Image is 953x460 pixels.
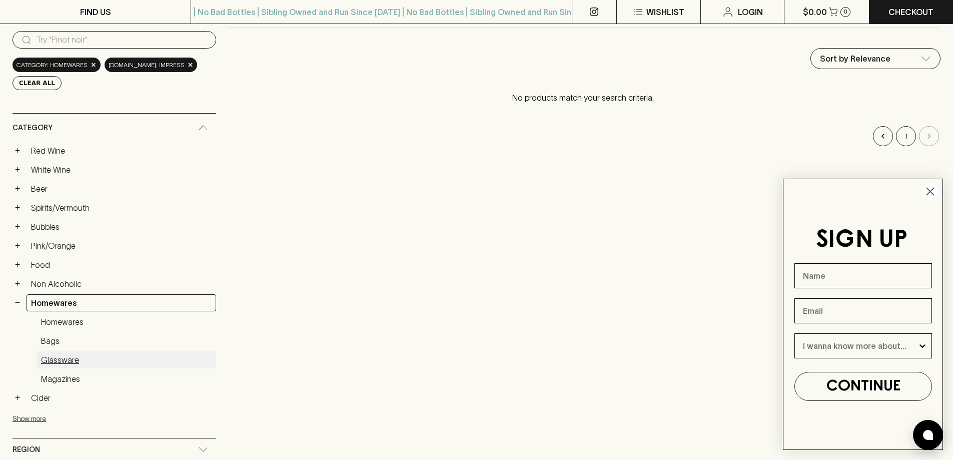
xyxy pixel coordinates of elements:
[37,32,208,48] input: Try “Pinot noir”
[13,146,23,156] button: +
[13,241,23,251] button: +
[873,126,893,146] button: Go to previous page
[13,122,53,134] span: Category
[803,6,827,18] p: $0.00
[13,279,23,289] button: +
[27,199,216,216] a: Spirits/Vermouth
[794,298,932,323] input: Email
[923,430,933,440] img: bubble-icon
[13,408,144,429] button: Show more
[13,114,216,142] div: Category
[816,229,907,252] span: SIGN UP
[37,370,216,387] a: Magazines
[794,263,932,288] input: Name
[27,161,216,178] a: White Wine
[188,60,194,70] span: ×
[13,393,23,403] button: +
[13,443,40,456] span: Region
[921,183,939,200] button: Close dialog
[80,6,111,18] p: FIND US
[109,60,185,70] span: [DOMAIN_NAME]: Impress
[27,389,216,406] a: Cider
[843,9,847,15] p: 0
[17,60,88,70] span: Category: homewares
[820,53,890,65] p: Sort by Relevance
[27,237,216,254] a: Pink/Orange
[27,180,216,197] a: Beer
[13,260,23,270] button: +
[811,49,940,69] div: Sort by Relevance
[13,76,62,90] button: Clear All
[13,165,23,175] button: +
[37,332,216,349] a: Bags
[27,275,216,292] a: Non Alcoholic
[27,294,216,311] a: Homewares
[803,334,917,358] input: I wanna know more about...
[773,169,953,460] div: FLYOUT Form
[27,142,216,159] a: Red Wine
[27,218,216,235] a: Bubbles
[646,6,684,18] p: Wishlist
[226,126,940,146] nav: pagination navigation
[37,351,216,368] a: Glassware
[27,256,216,273] a: Food
[896,126,916,146] button: Go to page 1
[226,82,940,114] p: No products match your search criteria.
[13,222,23,232] button: +
[794,372,932,401] button: CONTINUE
[37,313,216,330] a: Homewares
[13,184,23,194] button: +
[738,6,763,18] p: Login
[917,334,927,358] button: Show Options
[91,60,97,70] span: ×
[888,6,933,18] p: Checkout
[13,298,23,308] button: −
[13,203,23,213] button: +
